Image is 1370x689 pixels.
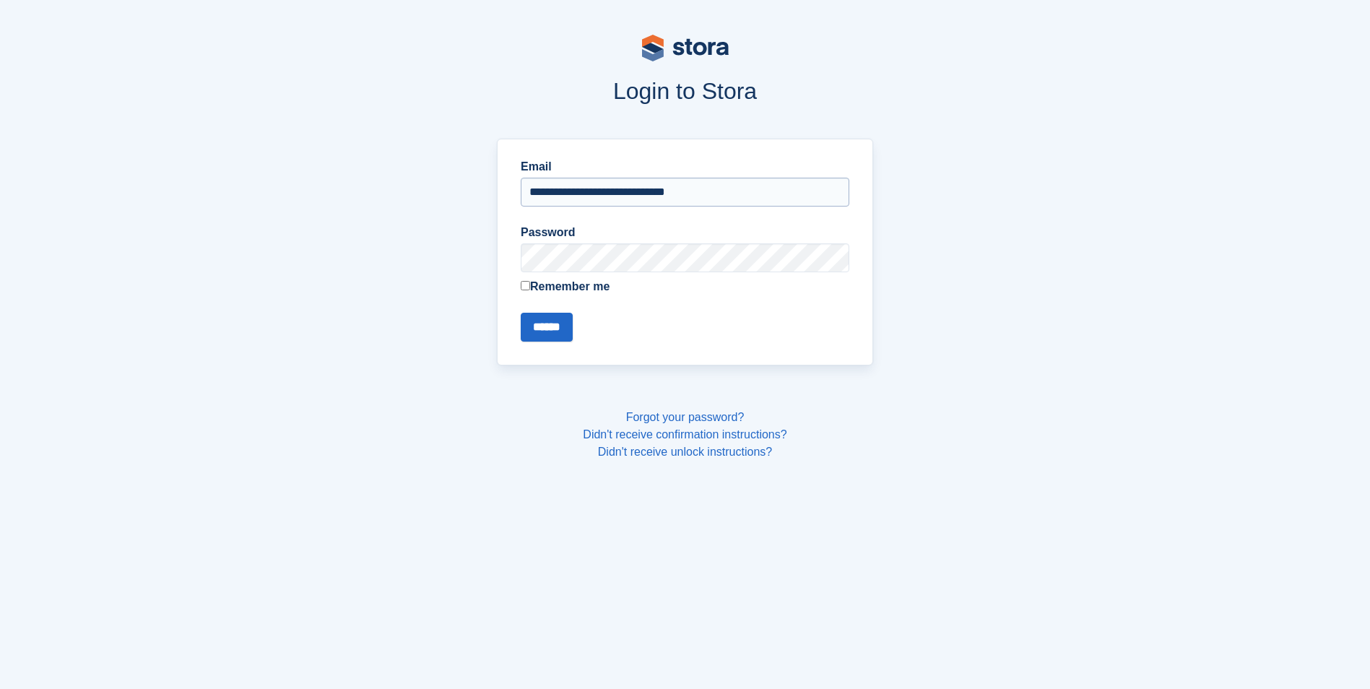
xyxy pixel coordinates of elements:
h1: Login to Stora [222,78,1149,104]
img: stora-logo-53a41332b3708ae10de48c4981b4e9114cc0af31d8433b30ea865607fb682f29.svg [642,35,729,61]
a: Didn't receive confirmation instructions? [583,428,786,441]
label: Password [521,224,849,241]
a: Didn't receive unlock instructions? [598,446,772,458]
a: Forgot your password? [626,411,745,423]
input: Remember me [521,281,530,290]
label: Remember me [521,278,849,295]
label: Email [521,158,849,175]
